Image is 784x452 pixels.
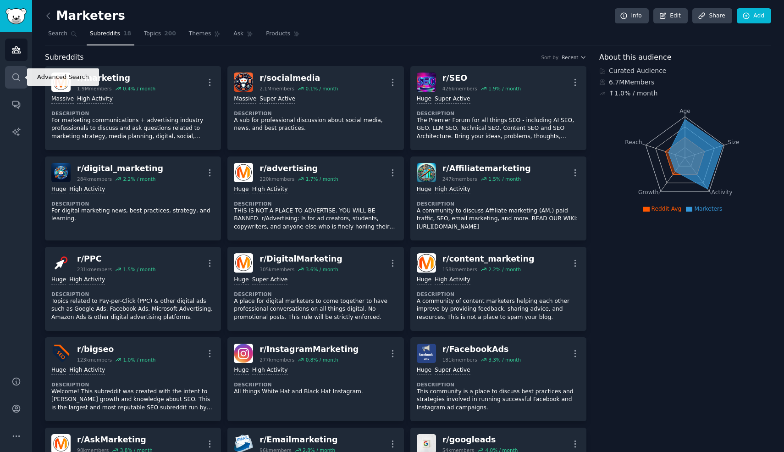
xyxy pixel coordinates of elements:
div: 1.9 % / month [488,85,521,92]
a: PPCr/PPC231kmembers1.5% / monthHugeHigh ActivityDescriptionTopics related to Pay-per-Click (PPC) ... [45,247,221,331]
div: 231k members [77,266,112,273]
a: Affiliatemarketingr/Affiliatemarketing247kmembers1.5% / monthHugeHigh ActivityDescriptionA commun... [410,156,586,240]
div: r/ digital_marketing [77,163,163,174]
div: 1.0 % / month [123,357,155,363]
a: SEOr/SEO426kmembers1.9% / monthHugeSuper ActiveDescriptionThe Premier Forum for all things SEO - ... [410,66,586,150]
div: r/ bigseo [77,344,155,355]
div: High Activity [435,276,470,285]
div: High Activity [252,185,288,194]
span: Ask [233,30,243,38]
tspan: Age [679,108,690,114]
div: Huge [234,185,248,194]
img: PPC [51,253,71,273]
div: Super Active [259,95,295,104]
div: 2.2 % / month [488,266,521,273]
a: content_marketingr/content_marketing158kmembers2.2% / monthHugeHigh ActivityDescriptionA communit... [410,247,586,331]
div: 3.6 % / month [306,266,338,273]
span: Marketers [694,206,722,212]
p: THIS IS NOT A PLACE TO ADVERTISE. YOU WILL BE BANNED. r/Advertising: Is for ad creators, students... [234,207,397,231]
p: For digital marketing news, best practices, strategy, and learning. [51,207,215,223]
p: Welcome! This subreddit was created with the intent to [PERSON_NAME] growth and knowledge about S... [51,388,215,412]
p: A sub for professional discussion about social media, news, and best practices. [234,117,397,133]
div: High Activity [69,185,105,194]
div: 2.1M members [259,85,294,92]
p: The Premier Forum for all things SEO - including AI SEO, GEO, LLM SEO, Technical SEO, Content SEO... [417,117,580,141]
div: 2.2 % / month [123,176,155,182]
div: r/ Emailmarketing [259,434,337,446]
span: Recent [562,54,578,61]
dt: Description [417,110,580,117]
div: High Activity [77,95,113,104]
a: Products [263,27,303,45]
dt: Description [417,291,580,297]
a: digital_marketingr/digital_marketing284kmembers2.2% / monthHugeHigh ActivityDescriptionFor digita... [45,156,221,240]
img: SEO [417,73,436,92]
div: 247k members [442,176,477,182]
span: 200 [164,30,176,38]
div: r/ marketing [77,73,155,84]
div: Huge [417,276,431,285]
img: FacebookAds [417,344,436,363]
p: All things White Hat and Black Hat Instagram. [234,388,397,396]
a: socialmediar/socialmedia2.1Mmembers0.1% / monthMassiveSuper ActiveDescriptionA sub for profession... [227,66,403,150]
img: content_marketing [417,253,436,273]
p: This community is a place to discuss best practices and strategies involved in running successful... [417,388,580,412]
img: Affiliatemarketing [417,163,436,182]
div: 220k members [259,176,294,182]
div: High Activity [69,276,105,285]
dt: Description [234,291,397,297]
span: 18 [123,30,131,38]
tspan: Growth [638,189,658,195]
dt: Description [51,381,215,388]
div: 305k members [259,266,294,273]
div: r/ InstagramMarketing [259,344,359,355]
a: Share [692,8,732,24]
tspan: Reach [625,139,642,145]
div: Huge [234,276,248,285]
a: FacebookAdsr/FacebookAds181kmembers3.3% / monthHugeSuper ActiveDescriptionThis community is a pla... [410,337,586,421]
dt: Description [51,291,215,297]
img: bigseo [51,344,71,363]
button: Recent [562,54,586,61]
div: r/ FacebookAds [442,344,521,355]
div: 277k members [259,357,294,363]
a: Add [737,8,771,24]
p: A community to discuss Affiliate marketing (AM,) paid traffic, SEO, email marketing, and more. RE... [417,207,580,231]
dt: Description [234,110,397,117]
div: Huge [51,366,66,375]
img: marketing [51,73,71,92]
div: Super Active [252,276,288,285]
a: Themes [186,27,224,45]
span: Products [266,30,290,38]
div: Massive [234,95,256,104]
div: 1.5 % / month [123,266,155,273]
span: Reddit Avg [651,206,682,212]
h2: Marketers [45,9,125,23]
img: DigitalMarketing [234,253,253,273]
a: Subreddits18 [87,27,134,45]
div: r/ AskMarketing [77,434,153,446]
div: r/ socialmedia [259,73,338,84]
div: Sort by [541,54,558,61]
p: A place for digital marketers to come together to have professional conversations on all things d... [234,297,397,322]
dt: Description [234,201,397,207]
a: Search [45,27,80,45]
div: Huge [51,276,66,285]
dt: Description [51,201,215,207]
div: High Activity [252,366,288,375]
div: r/ DigitalMarketing [259,253,342,265]
div: 426k members [442,85,477,92]
div: ↑ 1.0 % / month [609,89,657,98]
a: Edit [653,8,688,24]
img: GummySearch logo [6,8,27,24]
span: Subreddits [90,30,120,38]
div: 1.7 % / month [306,176,338,182]
span: Subreddits [45,52,84,63]
div: Massive [51,95,74,104]
div: r/ SEO [442,73,521,84]
a: Topics200 [141,27,179,45]
div: 3.3 % / month [488,357,521,363]
div: Curated Audience [599,66,771,76]
p: Topics related to Pay-per-Click (PPC) & other digital ads such as Google Ads, Facebook Ads, Micro... [51,297,215,322]
div: Huge [417,185,431,194]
